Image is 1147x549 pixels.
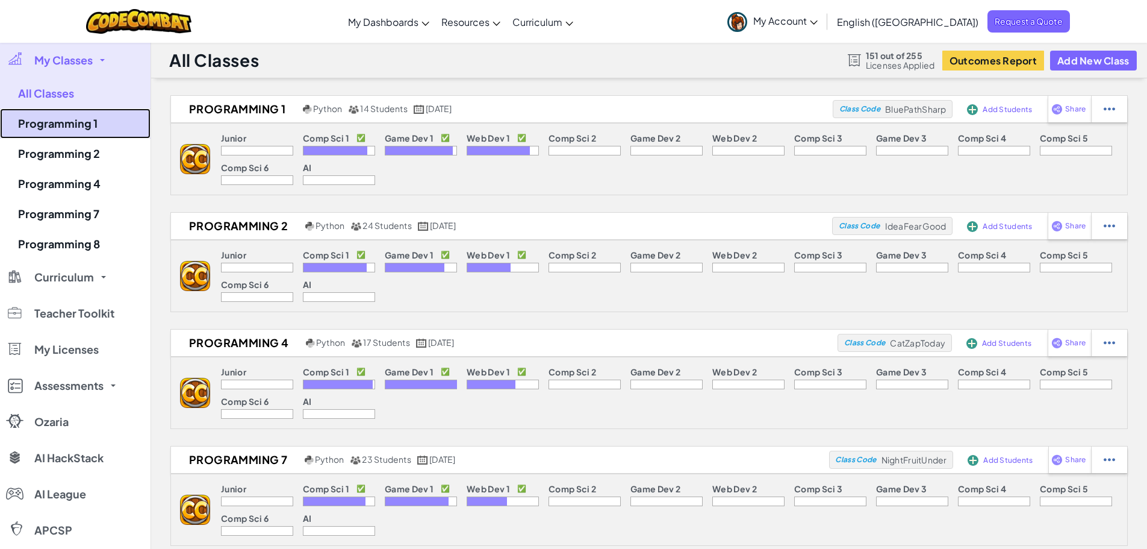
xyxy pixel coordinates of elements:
[467,133,510,143] p: Web Dev 1
[967,221,978,232] img: IconAddStudents.svg
[1065,339,1086,347] span: Share
[303,250,349,260] p: Comp Sci 1
[385,133,434,143] p: Game Dev 1
[506,5,579,38] a: Curriculum
[1051,454,1063,465] img: IconShare_Purple.svg
[467,367,510,377] p: Web Dev 1
[34,55,93,66] span: My Classes
[1051,104,1063,115] img: IconShare_Purple.svg
[441,250,450,260] p: ✅
[966,338,977,349] img: IconAddStudents.svg
[1104,337,1115,348] img: IconStudentEllipsis.svg
[630,133,680,143] p: Game Dev 2
[180,378,210,408] img: logo
[356,133,365,143] p: ✅
[430,220,456,231] span: [DATE]
[983,106,1032,113] span: Add Students
[712,250,757,260] p: Web Dev 2
[467,250,510,260] p: Web Dev 1
[303,513,312,523] p: AI
[348,16,418,28] span: My Dashboards
[180,144,210,174] img: logo
[356,484,365,494] p: ✅
[34,489,86,500] span: AI League
[435,5,506,38] a: Resources
[1040,133,1088,143] p: Comp Sci 5
[942,51,1044,71] button: Outcomes Report
[890,337,945,348] span: CatZapToday
[360,103,408,114] span: 14 Students
[839,222,880,230] span: Class Code
[221,513,269,523] p: Comp Sci 6
[385,250,434,260] p: Game Dev 1
[303,133,349,143] p: Comp Sci 1
[958,133,1006,143] p: Comp Sci 4
[885,221,947,231] span: IdeaFearGood
[303,280,312,289] p: AI
[712,367,757,377] p: Web Dev 2
[34,272,94,283] span: Curriculum
[983,457,1033,464] span: Add Students
[835,456,876,463] span: Class Code
[630,250,680,260] p: Game Dev 2
[171,451,302,469] h2: Programming 7
[549,133,596,143] p: Comp Sci 2
[712,133,757,143] p: Web Dev 2
[467,484,510,494] p: Web Dev 1
[342,5,435,38] a: My Dashboards
[350,456,361,465] img: MultipleUsers.png
[549,250,596,260] p: Comp Sci 2
[721,2,824,40] a: My Account
[881,454,947,465] span: NightFruitUnder
[967,104,978,115] img: IconAddStudents.svg
[983,223,1032,230] span: Add Students
[441,16,490,28] span: Resources
[429,454,455,465] span: [DATE]
[417,456,428,465] img: calendar.svg
[866,51,935,60] span: 151 out of 255
[549,367,596,377] p: Comp Sci 2
[171,217,832,235] a: Programming 2 Python 24 Students [DATE]
[630,367,680,377] p: Game Dev 2
[1104,221,1115,231] img: IconStudentEllipsis.svg
[221,484,246,494] p: Junior
[34,380,104,391] span: Assessments
[34,344,99,355] span: My Licenses
[1065,105,1086,113] span: Share
[426,103,452,114] span: [DATE]
[385,367,434,377] p: Game Dev 1
[866,60,935,70] span: Licenses Applied
[441,133,450,143] p: ✅
[987,10,1070,33] span: Request a Quote
[876,367,927,377] p: Game Dev 3
[512,16,562,28] span: Curriculum
[221,250,246,260] p: Junior
[171,334,303,352] h2: Programming 4
[171,100,300,118] h2: Programming 1
[315,454,344,465] span: Python
[86,9,191,34] a: CodeCombat logo
[794,484,842,494] p: Comp Sci 3
[1065,222,1086,230] span: Share
[1040,484,1088,494] p: Comp Sci 5
[356,367,365,377] p: ✅
[1104,104,1115,115] img: IconStudentEllipsis.svg
[876,133,927,143] p: Game Dev 3
[958,250,1006,260] p: Comp Sci 4
[517,484,526,494] p: ✅
[221,133,246,143] p: Junior
[517,133,526,143] p: ✅
[958,484,1006,494] p: Comp Sci 4
[968,455,978,466] img: IconAddStudents.svg
[351,339,362,348] img: MultipleUsers.png
[794,250,842,260] p: Comp Sci 3
[34,453,104,463] span: AI HackStack
[418,222,429,231] img: calendar.svg
[441,484,450,494] p: ✅
[982,340,1031,347] span: Add Students
[517,367,526,377] p: ✅
[350,222,361,231] img: MultipleUsers.png
[428,337,454,348] span: [DATE]
[831,5,984,38] a: English ([GEOGRAPHIC_DATA])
